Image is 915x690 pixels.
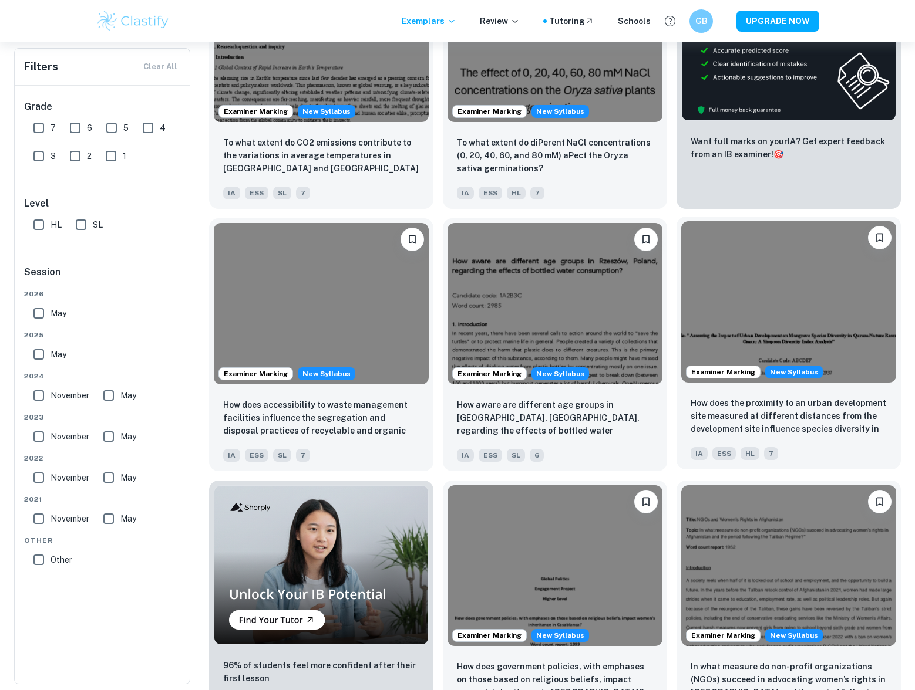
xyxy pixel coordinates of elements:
[51,150,56,163] span: 3
[123,150,126,163] span: 1
[51,389,89,402] span: November
[24,289,181,299] span: 2026
[531,629,589,642] span: New Syllabus
[24,197,181,211] h6: Level
[223,659,419,685] p: 96% of students feel more confident after their first lesson
[677,218,901,471] a: Examiner MarkingStarting from the May 2026 session, the ESS IA requirements have changed. We crea...
[223,398,419,438] p: How does accessibility to waste management facilities influence the segregation and disposal prac...
[687,367,760,377] span: Examiner Marking
[93,218,103,231] span: SL
[24,494,181,505] span: 2021
[765,629,823,642] div: Starting from the May 2026 session, the Global Politics Engagement Activity requirements have cha...
[448,485,662,646] img: Global Politics Engagement Activity IA example thumbnail: How does government policies, with empha
[51,471,89,484] span: November
[120,389,136,402] span: May
[298,105,355,118] div: Starting from the May 2026 session, the ESS IA requirements have changed. We created this exempla...
[123,121,129,134] span: 5
[660,11,680,31] button: Help and Feedback
[296,449,310,462] span: 7
[296,187,310,199] span: 7
[530,449,544,462] span: 6
[51,218,62,231] span: HL
[214,223,429,384] img: ESS IA example thumbnail: How does accessibility to waste manageme
[764,447,778,460] span: 7
[51,121,56,134] span: 7
[618,15,651,28] a: Schools
[689,9,713,33] button: GB
[681,221,896,382] img: ESS IA example thumbnail: How does the proximity to an urban devel
[96,9,170,33] img: Clastify logo
[120,512,136,525] span: May
[531,105,589,118] div: Starting from the May 2026 session, the ESS IA requirements have changed. We created this exempla...
[691,135,887,161] p: Want full marks on your IA ? Get expert feedback from an IB examiner!
[209,218,433,471] a: Examiner MarkingStarting from the May 2026 session, the ESS IA requirements have changed. We crea...
[457,449,474,462] span: IA
[120,471,136,484] span: May
[401,228,424,251] button: Bookmark
[868,226,892,249] button: Bookmark
[24,265,181,289] h6: Session
[51,430,89,443] span: November
[530,187,544,199] span: 7
[214,485,429,645] img: Thumbnail
[479,449,502,462] span: ESS
[219,368,292,379] span: Examiner Marking
[712,447,736,460] span: ESS
[507,449,525,462] span: SL
[24,100,181,114] h6: Grade
[443,218,667,471] a: Examiner MarkingStarting from the May 2026 session, the ESS IA requirements have changed. We crea...
[773,150,783,159] span: 🎯
[24,453,181,464] span: 2022
[24,535,181,546] span: Other
[634,490,658,513] button: Bookmark
[479,187,502,199] span: ESS
[480,15,520,28] p: Review
[691,447,708,460] span: IA
[634,228,658,251] button: Bookmark
[245,449,268,462] span: ESS
[453,368,526,379] span: Examiner Marking
[298,367,355,380] span: New Syllabus
[24,59,58,75] h6: Filters
[402,15,456,28] p: Exemplars
[453,630,526,641] span: Examiner Marking
[298,105,355,118] span: New Syllabus
[298,367,355,380] div: Starting from the May 2026 session, the ESS IA requirements have changed. We created this exempla...
[223,449,240,462] span: IA
[507,187,526,199] span: HL
[245,187,268,199] span: ESS
[687,630,760,641] span: Examiner Marking
[691,397,887,437] p: How does the proximity to an urban development site measured at different distances from the deve...
[223,136,419,176] p: To what extent do CO2 emissions contribute to the variations in average temperatures in Indonesia...
[273,449,291,462] span: SL
[453,106,526,117] span: Examiner Marking
[273,187,291,199] span: SL
[695,15,708,28] h6: GB
[24,371,181,381] span: 2024
[765,366,823,378] span: New Syllabus
[87,121,92,134] span: 6
[51,307,66,320] span: May
[51,512,89,525] span: November
[531,629,589,642] div: Starting from the May 2026 session, the Global Politics Engagement Activity requirements have cha...
[24,330,181,340] span: 2025
[457,136,653,175] p: To what extent do diPerent NaCl concentrations (0, 20, 40, 60, and 80 mM) aPect the Oryza sativa ...
[223,187,240,199] span: IA
[51,348,66,361] span: May
[765,366,823,378] div: Starting from the May 2026 session, the ESS IA requirements have changed. We created this exempla...
[549,15,594,28] a: Tutoring
[736,11,819,32] button: UPGRADE NOW
[24,412,181,422] span: 2023
[51,553,72,566] span: Other
[868,490,892,513] button: Bookmark
[531,367,589,380] span: New Syllabus
[531,105,589,118] span: New Syllabus
[457,398,653,438] p: How aware are different age groups in Rzeszów, Poland, regarding the effects of bottled water con...
[531,367,589,380] div: Starting from the May 2026 session, the ESS IA requirements have changed. We created this exempla...
[448,223,662,384] img: ESS IA example thumbnail: How aware are different age groups in Rz
[741,447,759,460] span: HL
[765,629,823,642] span: New Syllabus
